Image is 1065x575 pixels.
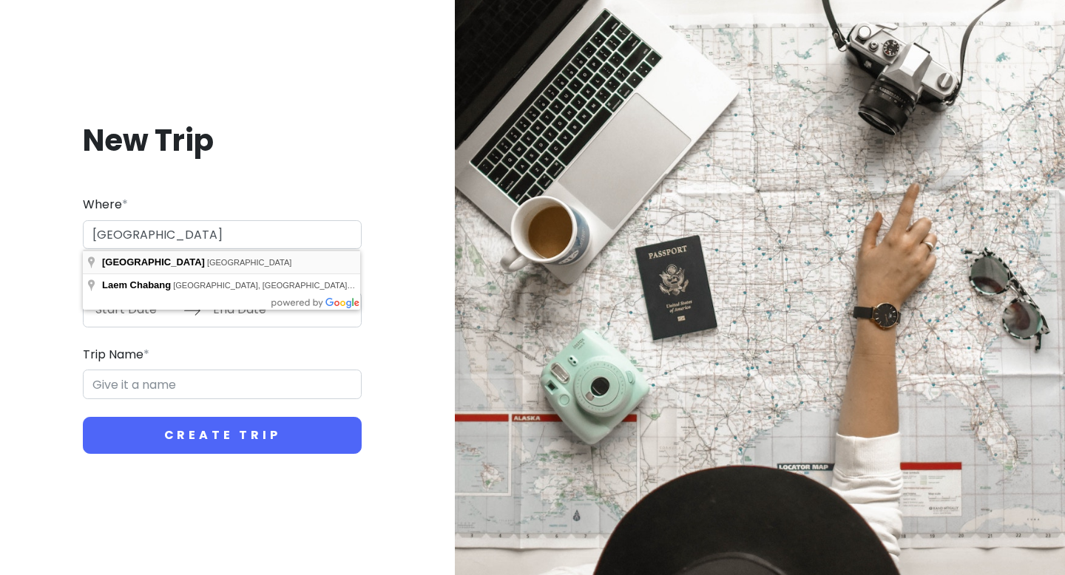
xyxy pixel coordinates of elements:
input: Give it a name [83,370,362,399]
h1: New Trip [83,121,362,160]
label: Trip Name [83,345,149,364]
input: City (e.g., New York) [83,220,362,250]
span: [GEOGRAPHIC_DATA], [GEOGRAPHIC_DATA], [GEOGRAPHIC_DATA] [173,281,436,290]
span: Laem Chabang [102,279,171,290]
button: Create Trip [83,417,362,454]
span: [GEOGRAPHIC_DATA] [102,256,205,268]
label: Where [83,195,128,214]
span: [GEOGRAPHIC_DATA] [207,258,292,267]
